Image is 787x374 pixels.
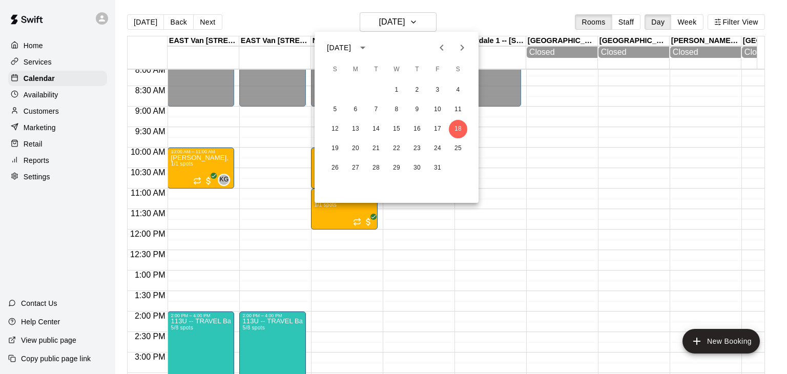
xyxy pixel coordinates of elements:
button: Previous month [431,37,452,58]
button: 24 [428,139,447,158]
button: 11 [449,100,467,119]
button: 10 [428,100,447,119]
button: calendar view is open, switch to year view [354,39,371,56]
button: 19 [326,139,344,158]
button: 29 [387,159,406,177]
button: 17 [428,120,447,138]
button: 1 [387,81,406,99]
button: 8 [387,100,406,119]
span: Sunday [326,59,344,80]
span: Monday [346,59,365,80]
button: 14 [367,120,385,138]
button: 26 [326,159,344,177]
div: [DATE] [327,43,351,53]
button: 9 [408,100,426,119]
button: 30 [408,159,426,177]
button: 3 [428,81,447,99]
button: 12 [326,120,344,138]
button: 21 [367,139,385,158]
button: 15 [387,120,406,138]
span: Friday [428,59,447,80]
button: 20 [346,139,365,158]
button: 16 [408,120,426,138]
button: 5 [326,100,344,119]
button: 13 [346,120,365,138]
button: 31 [428,159,447,177]
button: 4 [449,81,467,99]
button: 6 [346,100,365,119]
button: 2 [408,81,426,99]
span: Wednesday [387,59,406,80]
button: 18 [449,120,467,138]
span: Thursday [408,59,426,80]
button: Next month [452,37,472,58]
button: 27 [346,159,365,177]
button: 22 [387,139,406,158]
button: 7 [367,100,385,119]
button: 25 [449,139,467,158]
span: Tuesday [367,59,385,80]
button: 28 [367,159,385,177]
button: 23 [408,139,426,158]
span: Saturday [449,59,467,80]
